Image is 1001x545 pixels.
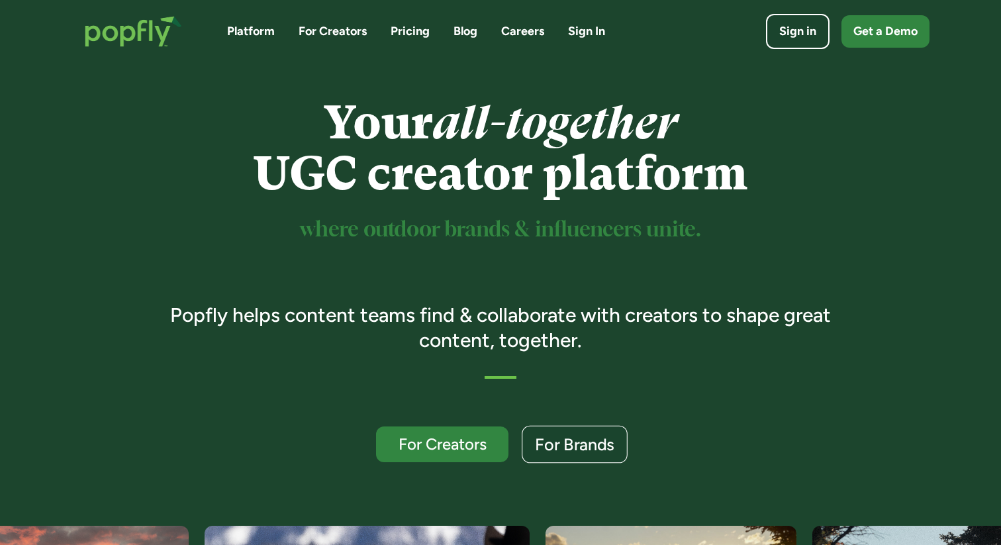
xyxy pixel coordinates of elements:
[453,23,477,40] a: Blog
[535,436,614,454] div: For Brands
[522,426,628,464] a: For Brands
[376,426,508,462] a: For Creators
[841,15,930,48] a: Get a Demo
[853,23,918,40] div: Get a Demo
[299,23,367,40] a: For Creators
[501,23,544,40] a: Careers
[766,14,830,49] a: Sign in
[568,23,605,40] a: Sign In
[779,23,816,40] div: Sign in
[227,23,275,40] a: Platform
[71,3,195,60] a: home
[152,303,850,352] h3: Popfly helps content teams find & collaborate with creators to shape great content, together.
[391,23,430,40] a: Pricing
[433,96,677,150] em: all-together
[388,436,497,452] div: For Creators
[152,97,850,199] h1: Your UGC creator platform
[300,220,701,240] sup: where outdoor brands & influencers unite.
